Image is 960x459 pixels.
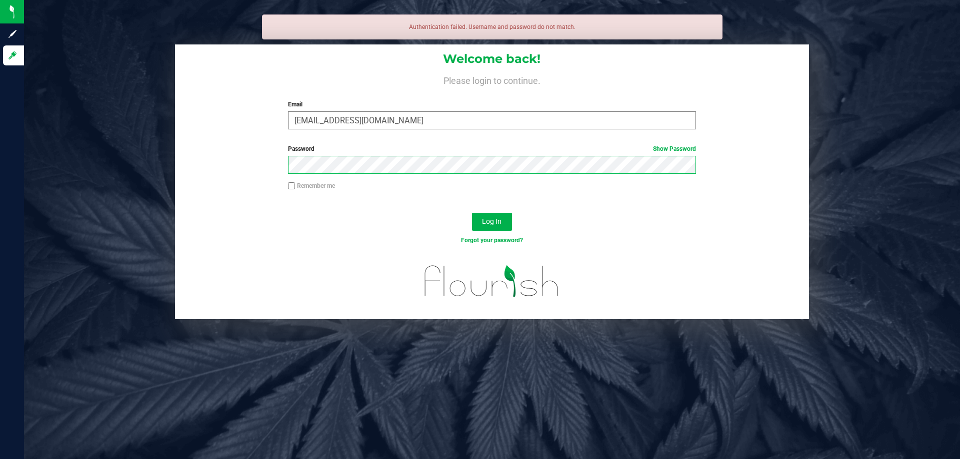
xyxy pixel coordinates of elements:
a: Show Password [653,145,696,152]
input: Remember me [288,182,295,189]
a: Forgot your password? [461,237,523,244]
img: flourish_logo.svg [412,256,571,307]
button: Log In [472,213,512,231]
label: Remember me [288,181,335,190]
span: Password [288,145,314,152]
h1: Welcome back! [175,52,809,65]
h4: Please login to continue. [175,74,809,86]
label: Email [288,100,695,109]
span: Log In [482,217,501,225]
inline-svg: Sign up [7,29,17,39]
div: Authentication failed. Username and password do not match. [262,14,722,39]
inline-svg: Log in [7,50,17,60]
